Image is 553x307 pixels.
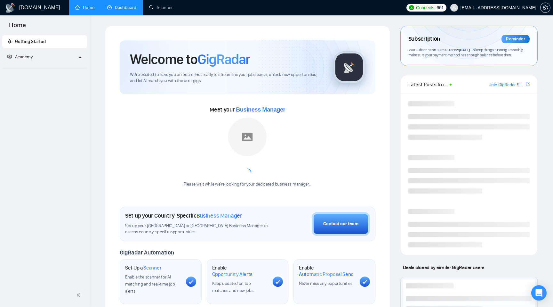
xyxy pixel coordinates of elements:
h1: Enable [212,265,268,277]
span: Home [4,21,31,34]
h1: Set up your Country-Specific [125,212,242,219]
a: searchScanner [149,5,173,10]
h1: Set Up a [125,265,161,271]
span: Academy [15,54,33,60]
img: upwork-logo.png [409,5,414,10]
span: double-left [76,292,83,298]
img: gigradar-logo.png [333,51,365,83]
span: export [526,82,530,87]
span: Scanner [143,265,161,271]
span: Subscription [408,34,440,45]
a: setting [540,5,550,10]
div: Please wait while we're looking for your dedicated business manager... [180,181,315,187]
h1: Welcome to [130,51,250,68]
span: rocket [7,39,12,44]
a: dashboardDashboard [107,5,136,10]
div: Open Intercom Messenger [531,285,547,301]
a: Join GigRadar Slack Community [489,81,525,88]
span: Enable the scanner for AI matching and real-time job alerts. [125,274,175,294]
button: Contact our team [312,212,370,236]
div: Contact our team [323,220,358,228]
span: Your subscription is set to renew . To keep things running smoothly, make sure your payment metho... [408,47,524,58]
img: placeholder.png [228,118,267,156]
button: setting [540,3,550,13]
span: Opportunity Alerts [212,271,253,278]
span: Business Manager [236,106,285,113]
span: [DATE] [459,47,470,52]
span: Business Manager [196,212,242,219]
span: 661 [437,4,444,11]
span: Getting Started [15,39,46,44]
span: Set up your [GEOGRAPHIC_DATA] or [GEOGRAPHIC_DATA] Business Manager to access country-specific op... [125,223,272,235]
span: setting [541,5,550,10]
div: Reminder [501,35,530,43]
span: GigRadar Automation [120,249,174,256]
img: logo [5,3,15,13]
a: homeHome [75,5,94,10]
span: We're excited to have you on board. Get ready to streamline your job search, unlock new opportuni... [130,72,323,84]
span: Never miss any opportunities. [299,281,353,286]
li: Getting Started [2,35,87,48]
a: export [526,81,530,87]
span: Connects: [416,4,435,11]
li: Academy Homepage [2,66,87,70]
h1: Enable [299,265,355,277]
span: Academy [7,54,33,60]
span: Keep updated on top matches and new jobs. [212,281,255,293]
span: loading [242,168,252,178]
span: Automatic Proposal Send [299,271,354,278]
span: Deals closed by similar GigRadar users [400,262,487,273]
span: fund-projection-screen [7,54,12,59]
span: Meet your [210,106,285,113]
span: user [452,5,456,10]
span: Latest Posts from the GigRadar Community [408,80,448,88]
span: GigRadar [197,51,250,68]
